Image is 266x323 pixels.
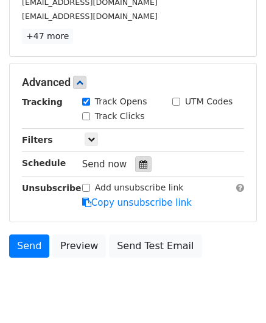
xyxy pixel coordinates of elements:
strong: Unsubscribe [22,183,82,193]
a: Send Test Email [109,234,201,258]
strong: Schedule [22,158,66,168]
a: Copy unsubscribe link [82,197,192,208]
a: +47 more [22,29,73,44]
label: Track Opens [95,95,147,108]
label: UTM Codes [185,95,233,108]
h5: Advanced [22,76,244,89]
a: Preview [52,234,106,258]
strong: Filters [22,135,53,145]
iframe: Chat Widget [205,264,266,323]
a: Send [9,234,49,258]
small: [EMAIL_ADDRESS][DOMAIN_NAME] [22,12,158,21]
strong: Tracking [22,97,63,107]
span: Send now [82,159,127,170]
label: Track Clicks [95,110,145,123]
label: Add unsubscribe link [95,181,184,194]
